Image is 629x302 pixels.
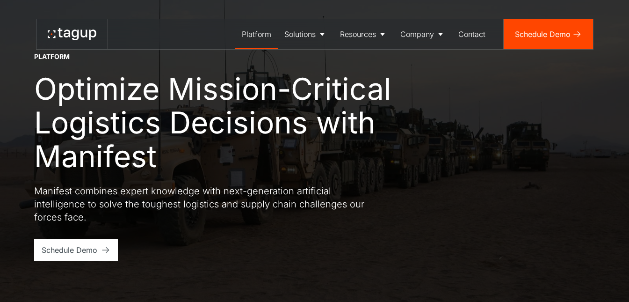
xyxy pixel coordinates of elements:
[34,239,118,261] a: Schedule Demo
[458,29,485,40] div: Contact
[235,19,278,49] a: Platform
[242,29,271,40] div: Platform
[34,52,70,61] div: Platform
[340,29,376,40] div: Resources
[515,29,571,40] div: Schedule Demo
[278,19,333,49] a: Solutions
[284,29,316,40] div: Solutions
[42,244,97,256] div: Schedule Demo
[333,19,394,49] a: Resources
[34,72,427,173] h1: Optimize Mission-Critical Logistics Decisions with Manifest
[34,184,371,224] p: Manifest combines expert knowledge with next-generation artificial intelligence to solve the toug...
[400,29,434,40] div: Company
[394,19,452,49] a: Company
[504,19,593,49] a: Schedule Demo
[452,19,492,49] a: Contact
